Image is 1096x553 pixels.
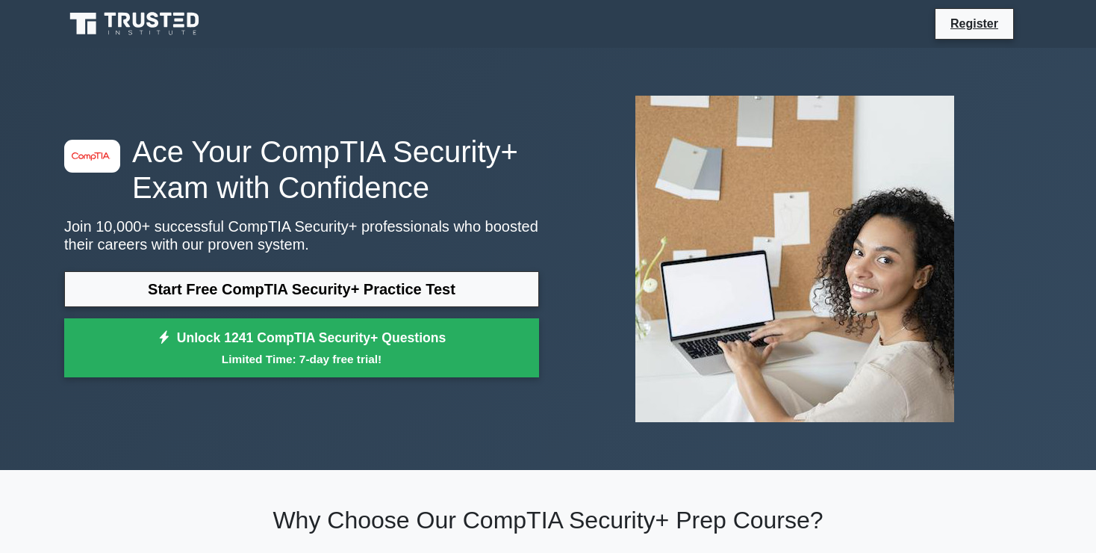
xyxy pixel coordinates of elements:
a: Register [941,14,1007,33]
h1: Ace Your CompTIA Security+ Exam with Confidence [64,134,539,206]
h2: Why Choose Our CompTIA Security+ Prep Course? [64,506,1032,534]
small: Limited Time: 7-day free trial! [83,350,520,368]
p: Join 10,000+ successful CompTIA Security+ professionals who boosted their careers with our proven... [64,217,539,253]
a: Unlock 1241 CompTIA Security+ QuestionsLimited Time: 7-day free trial! [64,318,539,378]
a: Start Free CompTIA Security+ Practice Test [64,271,539,307]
